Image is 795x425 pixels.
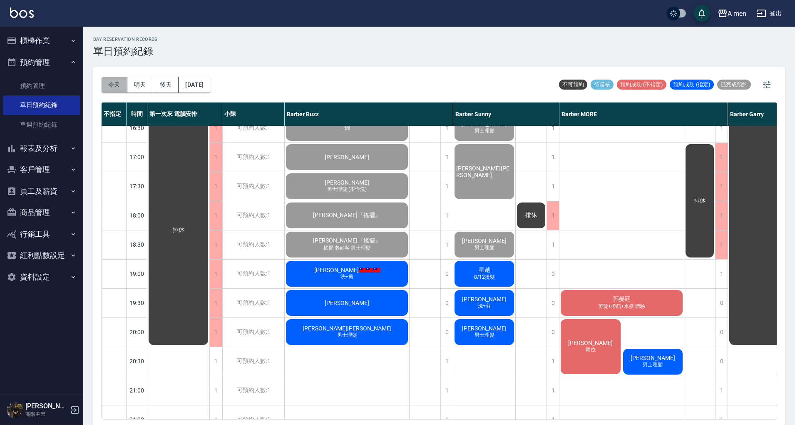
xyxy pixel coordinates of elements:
span: 男士理髮 [473,244,496,251]
div: 可預約人數:1 [222,230,284,259]
span: [PERSON_NAME][PERSON_NAME] [301,325,393,332]
div: 可預約人數:1 [222,347,284,376]
span: 剪髮+撥筋+水療 體驗 [596,303,647,310]
div: 1 [715,172,728,201]
div: 17:30 [127,172,147,201]
div: 1 [547,230,559,259]
div: 1 [209,260,222,288]
div: 1 [547,143,559,172]
span: 男士理髮 (不含洗) [325,186,368,193]
div: 1 [440,201,453,230]
h5: [PERSON_NAME] [25,402,68,410]
span: 搖擺 老顧客 男士理髮 [322,245,373,252]
p: 高階主管 [25,410,68,418]
div: Barber MORE [559,102,728,126]
h3: 單日預約紀錄 [93,45,158,57]
button: 明天 [127,77,153,92]
div: 1 [440,376,453,405]
button: 商品管理 [3,202,80,223]
span: [PERSON_NAME] [460,237,508,244]
div: 16:30 [127,113,147,142]
div: 1 [547,114,559,142]
div: 1 [715,201,728,230]
div: 0 [440,318,453,347]
button: 報表及分析 [3,137,80,159]
span: 洗+剪 [476,302,492,310]
button: 後天 [153,77,179,92]
span: [PERSON_NAME][PERSON_NAME] [455,165,514,178]
div: 1 [209,318,222,347]
div: 1 [209,143,222,172]
div: 可預約人數:1 [222,143,284,172]
span: 預約成功 (不指定) [617,81,666,88]
div: Barber Sunny [453,102,559,126]
div: 19:00 [127,259,147,288]
div: 1 [209,114,222,142]
button: 櫃檯作業 [3,30,80,52]
span: [PERSON_NAME] [629,355,677,361]
div: 20:00 [127,317,147,347]
button: 客戶管理 [3,159,80,180]
div: 18:30 [127,230,147,259]
div: 1 [547,172,559,201]
span: 兩位 [584,346,597,353]
h2: day Reservation records [93,37,158,42]
span: [PERSON_NAME]🇹🇼🇹🇼🇹🇼 [313,267,382,273]
div: 1 [715,260,728,288]
button: A men [714,5,750,22]
div: 0 [715,318,728,347]
span: [PERSON_NAME]『搖擺』 [311,212,383,219]
div: 1 [209,201,222,230]
div: 1 [715,143,728,172]
button: [DATE] [179,77,210,92]
div: 可預約人數:1 [222,260,284,288]
div: 小陳 [222,102,285,126]
div: 1 [440,347,453,376]
button: 行銷工具 [3,223,80,245]
div: 時間 [127,102,147,126]
div: 18:00 [127,201,147,230]
div: 可預約人數:1 [222,289,284,317]
span: [PERSON_NAME]『搖擺』 [311,237,383,245]
span: 8/12燙髮 [472,274,497,281]
span: 郭晏廷 [611,295,632,303]
div: 1 [440,172,453,201]
div: 1 [715,114,728,142]
span: 排休 [171,226,186,234]
div: 可預約人數:1 [222,201,284,230]
div: 1 [209,172,222,201]
div: 1 [209,230,222,259]
div: 可預約人數:1 [222,318,284,347]
div: 不指定 [102,102,127,126]
button: 今天 [102,77,127,92]
div: Barber Buzz [285,102,453,126]
div: 21:00 [127,376,147,405]
span: 男士理髮 [473,127,496,135]
span: [PERSON_NAME] [460,325,508,332]
button: 員工及薪資 [3,180,80,202]
span: [PERSON_NAME] [323,300,371,306]
div: 1 [715,230,728,259]
span: 預約成功 (指定) [670,81,714,88]
span: 男士理髮 [473,332,496,339]
div: 1 [440,143,453,172]
span: 鄧 [343,124,352,132]
button: 資料設定 [3,266,80,288]
div: 0 [715,347,728,376]
span: 洗+剪 [339,273,355,280]
span: 排休 [692,197,707,205]
div: 1 [547,347,559,376]
button: 預約管理 [3,52,80,73]
div: 0 [547,289,559,317]
div: 1 [440,230,453,259]
img: Logo [10,7,34,18]
span: 待審核 [591,81,614,88]
span: 排休 [524,212,539,219]
span: 星越 [477,266,492,274]
div: 可預約人數:1 [222,376,284,405]
span: [PERSON_NAME] [323,154,371,160]
div: 0 [547,318,559,347]
div: 20:30 [127,347,147,376]
span: 已完成預約 [717,81,751,88]
button: 登出 [753,6,785,21]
